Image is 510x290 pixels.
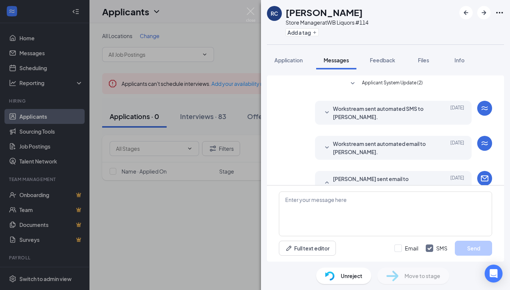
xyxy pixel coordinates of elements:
svg: ArrowLeftNew [462,8,470,17]
span: Files [418,57,429,63]
span: [DATE] [450,140,464,156]
span: Application [274,57,303,63]
div: Store Manager at WB Liquors #114 [286,19,368,26]
span: Workstream sent automated SMS to [PERSON_NAME]. [333,105,431,121]
span: [DATE] [450,105,464,121]
svg: SmallChevronUp [322,178,331,187]
svg: SmallChevronDown [322,108,331,117]
span: Messages [324,57,349,63]
button: SmallChevronDownApplicant System Update (2) [348,79,423,88]
button: ArrowRight [477,6,491,19]
span: Move to stage [404,272,440,280]
svg: WorkstreamLogo [480,104,489,113]
span: Info [454,57,465,63]
svg: ArrowRight [479,8,488,17]
span: [PERSON_NAME] sent email to [PERSON_NAME]. [333,175,431,191]
h1: [PERSON_NAME] [286,6,363,19]
span: Workstream sent automated email to [PERSON_NAME]. [333,140,431,156]
span: Feedback [370,57,395,63]
button: Send [455,241,492,256]
svg: SmallChevronDown [348,79,357,88]
button: PlusAdd a tag [286,28,319,36]
div: RC [271,10,278,17]
span: Applicant System Update (2) [362,79,423,88]
span: Unreject [341,272,362,280]
span: [DATE] [450,175,464,191]
svg: Pen [285,244,293,252]
svg: Email [480,174,489,183]
svg: SmallChevronDown [322,143,331,152]
svg: Ellipses [495,8,504,17]
button: ArrowLeftNew [459,6,473,19]
svg: WorkstreamLogo [480,139,489,148]
svg: Plus [312,30,317,35]
div: Open Intercom Messenger [485,265,503,283]
button: Full text editorPen [279,241,336,256]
